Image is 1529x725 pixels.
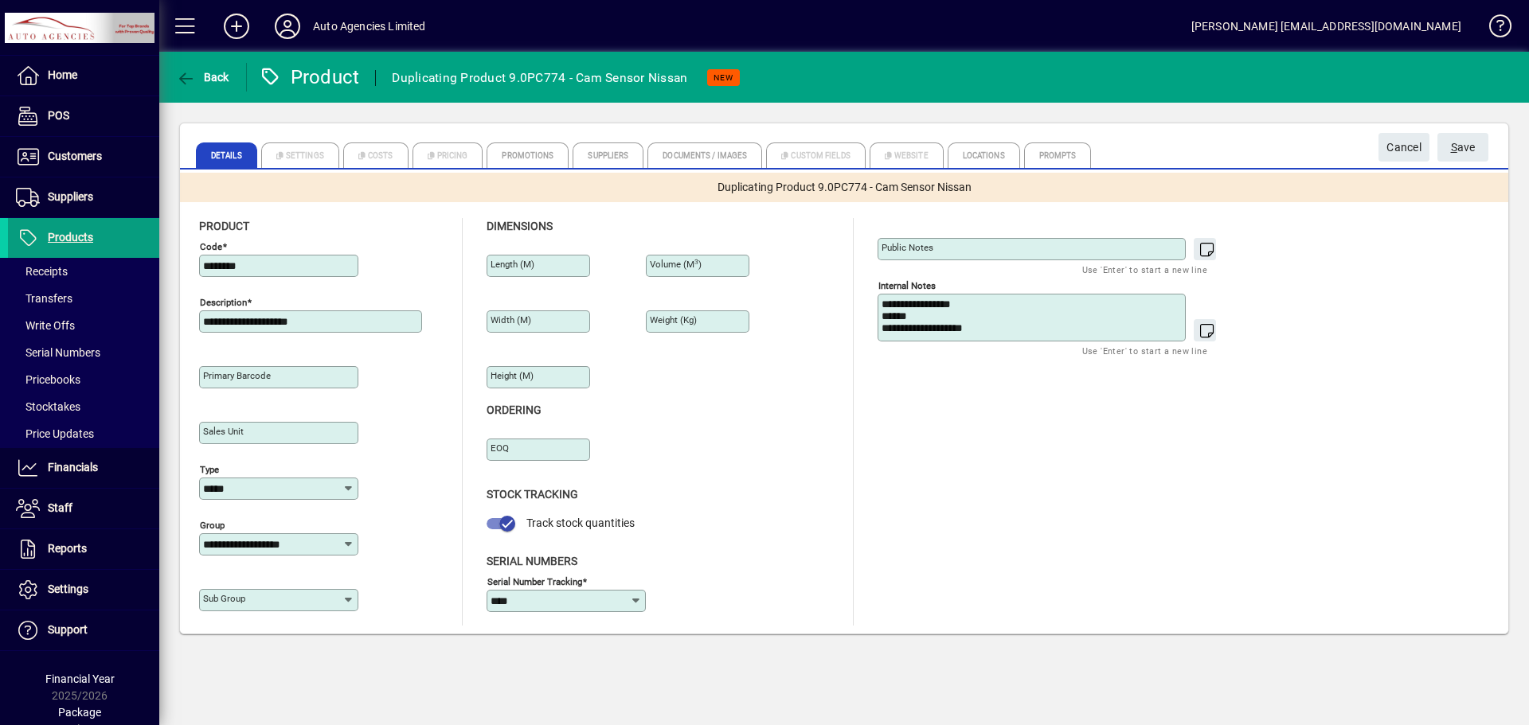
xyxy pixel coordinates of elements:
[392,65,687,91] div: Duplicating Product 9.0PC774 - Cam Sensor Nissan
[200,520,225,531] mat-label: Group
[1477,3,1509,55] a: Knowledge Base
[8,529,159,569] a: Reports
[1451,134,1476,161] span: ave
[1437,133,1488,162] button: Save
[211,12,262,41] button: Add
[313,14,426,39] div: Auto Agencies Limited
[1378,133,1429,162] button: Cancel
[262,12,313,41] button: Profile
[8,258,159,285] a: Receipts
[694,258,698,266] sup: 3
[16,373,80,386] span: Pricebooks
[48,542,87,555] span: Reports
[203,370,271,381] mat-label: Primary barcode
[16,265,68,278] span: Receipts
[176,71,229,84] span: Back
[8,56,159,95] a: Home
[48,190,93,203] span: Suppliers
[8,96,159,136] a: POS
[199,220,249,232] span: Product
[882,242,933,253] mat-label: Public Notes
[172,63,233,92] button: Back
[8,610,159,650] a: Support
[8,489,159,528] a: Staff
[16,346,100,359] span: Serial Numbers
[16,427,94,440] span: Price Updates
[48,150,102,162] span: Customers
[718,179,972,196] span: Duplicating Product 9.0PC774 - Cam Sensor Nissan
[8,366,159,393] a: Pricebooks
[491,314,531,325] mat-label: Width (m)
[487,488,578,501] span: Stock Tracking
[487,575,582,587] mat-label: Serial Number tracking
[8,177,159,217] a: Suppliers
[8,570,159,610] a: Settings
[1451,141,1457,154] span: S
[48,231,93,244] span: Products
[8,137,159,177] a: Customers
[48,501,72,514] span: Staff
[16,400,80,413] span: Stocktakes
[491,442,509,454] mat-label: EOQ
[487,403,542,416] span: Ordering
[48,623,88,636] span: Support
[8,420,159,447] a: Price Updates
[203,426,244,437] mat-label: Sales unit
[58,706,101,719] span: Package
[1191,14,1461,39] div: [PERSON_NAME] [EMAIL_ADDRESS][DOMAIN_NAME]
[16,319,75,332] span: Write Offs
[8,285,159,312] a: Transfers
[1082,260,1207,279] mat-hint: Use 'Enter' to start a new line
[200,241,222,252] mat-label: Code
[203,593,245,604] mat-label: Sub group
[48,68,77,81] span: Home
[8,393,159,420] a: Stocktakes
[200,297,247,308] mat-label: Description
[200,464,219,475] mat-label: Type
[48,109,69,122] span: POS
[8,448,159,488] a: Financials
[1386,134,1421,161] span: Cancel
[491,370,534,381] mat-label: Height (m)
[487,555,577,567] span: Serial Numbers
[878,280,936,291] mat-label: Internal Notes
[714,72,733,83] span: NEW
[45,672,115,685] span: Financial Year
[159,63,247,92] app-page-header-button: Back
[259,64,360,90] div: Product
[487,220,553,232] span: Dimensions
[48,461,98,474] span: Financials
[1082,341,1207,360] mat-hint: Use 'Enter' to start a new line
[48,583,88,595] span: Settings
[16,292,72,305] span: Transfers
[8,312,159,339] a: Write Offs
[526,516,635,529] span: Track stock quantities
[650,314,697,325] mat-label: Weight (Kg)
[8,339,159,366] a: Serial Numbers
[650,259,702,270] mat-label: Volume (m )
[491,259,534,270] mat-label: Length (m)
